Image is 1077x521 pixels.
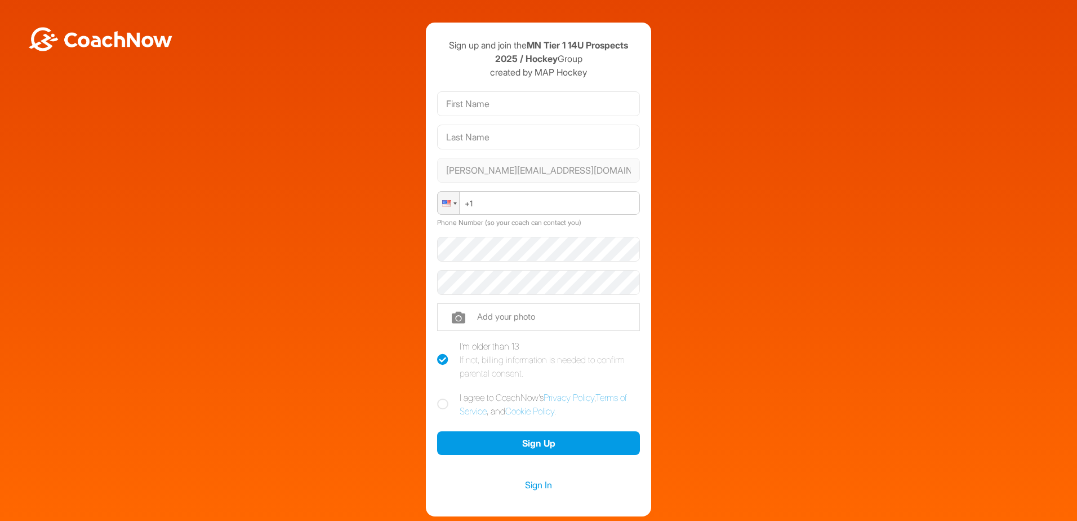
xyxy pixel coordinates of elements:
input: First Name [437,91,640,116]
input: Last Name [437,125,640,149]
input: Email [437,158,640,183]
img: BwLJSsUCoWCh5upNqxVrqldRgqLPVwmV24tXu5FoVAoFEpwwqQ3VIfuoInZCoVCoTD4vwADAC3ZFMkVEQFDAAAAAElFTkSuQmCC [27,27,173,51]
div: I'm older than 13 [460,339,640,380]
div: United States: + 1 [438,192,459,214]
a: Privacy Policy [544,392,594,403]
div: If not, billing information is needed to confirm parental consent. [460,353,640,380]
p: created by MAP Hockey [437,65,640,79]
label: Phone Number (so your coach can contact you) [437,218,581,227]
a: Terms of Service [460,392,627,417]
a: Cookie Policy [505,405,554,417]
a: Sign In [437,478,640,492]
strong: MN Tier 1 14U Prospects 2025 / Hockey [495,39,629,64]
p: Sign up and join the Group [437,38,640,65]
label: I agree to CoachNow's , , and . [437,391,640,418]
button: Sign Up [437,431,640,456]
input: Phone Number [437,191,640,215]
